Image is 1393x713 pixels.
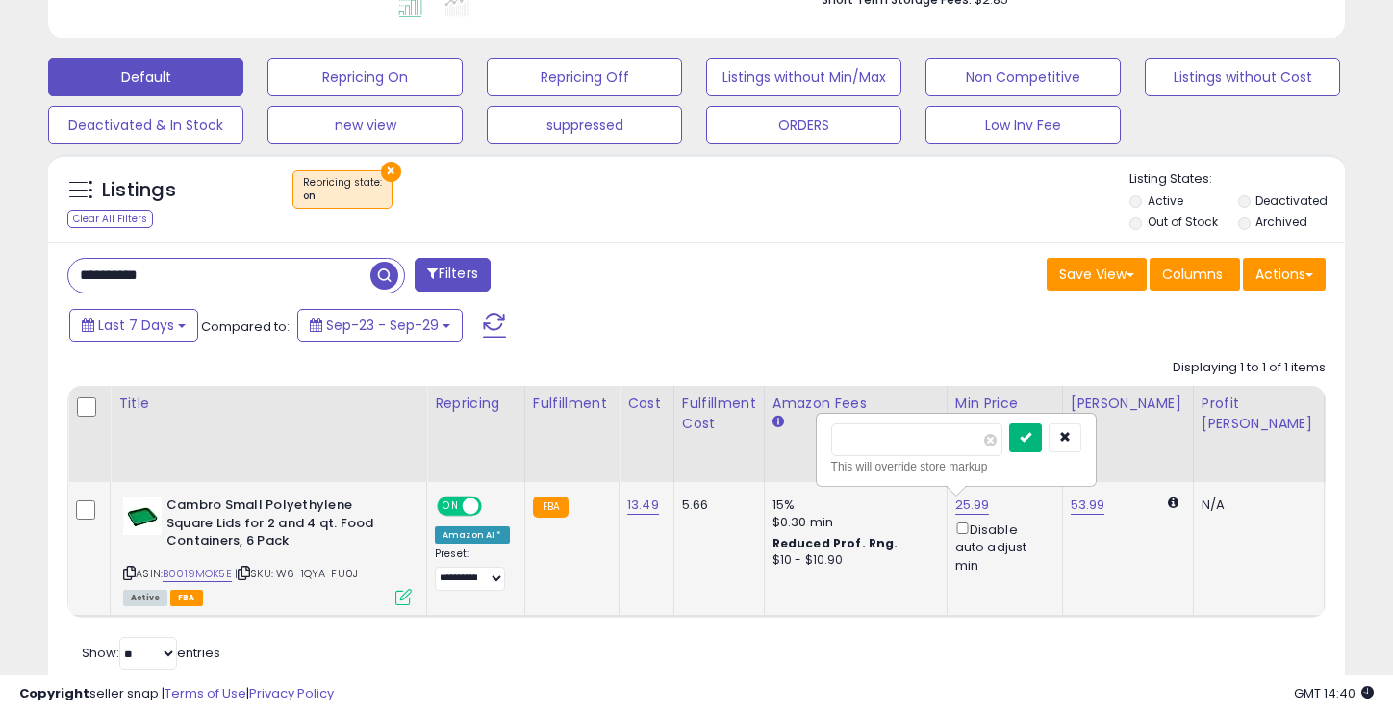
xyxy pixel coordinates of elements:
span: 2025-10-7 14:40 GMT [1294,684,1374,702]
div: [PERSON_NAME] [1071,394,1185,414]
button: Actions [1243,258,1326,291]
div: Title [118,394,418,414]
div: Displaying 1 to 1 of 1 items [1173,359,1326,377]
div: on [303,190,382,203]
div: Preset: [435,547,510,591]
button: ORDERS [706,106,901,144]
button: Columns [1150,258,1240,291]
button: Listings without Cost [1145,58,1340,96]
button: new view [267,106,463,144]
button: Default [48,58,243,96]
a: 53.99 [1071,496,1105,515]
small: FBA [533,497,569,518]
div: Fulfillment [533,394,611,414]
div: Amazon AI * [435,526,510,544]
span: Repricing state : [303,175,382,204]
button: × [381,162,401,182]
label: Deactivated [1255,192,1328,209]
a: 25.99 [955,496,990,515]
button: Listings without Min/Max [706,58,901,96]
button: Last 7 Days [69,309,198,342]
div: Cost [627,394,666,414]
div: This will override store markup [831,457,1081,476]
span: Columns [1162,265,1223,284]
div: $0.30 min [772,514,932,531]
a: B0019MOK5E [163,566,232,582]
div: 15% [772,497,932,514]
span: Last 7 Days [98,316,174,335]
span: ON [439,498,463,515]
div: Fulfillment Cost [682,394,756,434]
a: Terms of Use [165,684,246,702]
h5: Listings [102,177,176,204]
button: Save View [1047,258,1147,291]
b: Cambro Small Polyethylene Square Lids for 2 and 4 qt. Food Containers, 6 Pack [166,497,400,555]
a: 13.49 [627,496,659,515]
div: seller snap | | [19,685,334,703]
button: Repricing Off [487,58,682,96]
span: Show: entries [82,644,220,662]
p: Listing States: [1129,170,1345,189]
b: Reduced Prof. Rng. [772,535,899,551]
button: Low Inv Fee [925,106,1121,144]
label: Active [1148,192,1183,209]
button: Repricing On [267,58,463,96]
span: FBA [170,590,203,606]
label: Archived [1255,214,1307,230]
div: 5.66 [682,497,749,514]
span: Sep-23 - Sep-29 [326,316,439,335]
button: Deactivated & In Stock [48,106,243,144]
div: Amazon Fees [772,394,939,414]
div: Disable auto adjust min [955,519,1048,574]
label: Out of Stock [1148,214,1218,230]
button: Filters [415,258,490,292]
button: suppressed [487,106,682,144]
div: N/A [1202,497,1309,514]
small: Amazon Fees. [772,414,784,431]
img: 317-UtULpKL._SL40_.jpg [123,497,162,535]
span: Compared to: [201,318,290,336]
div: Clear All Filters [67,210,153,228]
div: Min Price [955,394,1054,414]
strong: Copyright [19,684,89,702]
span: | SKU: W6-1QYA-FU0J [235,566,358,581]
button: Sep-23 - Sep-29 [297,309,463,342]
div: $10 - $10.90 [772,552,932,569]
div: Repricing [435,394,517,414]
div: Profit [PERSON_NAME] [1202,394,1316,434]
button: Non Competitive [925,58,1121,96]
div: ASIN: [123,497,412,603]
span: All listings currently available for purchase on Amazon [123,590,167,606]
span: OFF [479,498,510,515]
a: Privacy Policy [249,684,334,702]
